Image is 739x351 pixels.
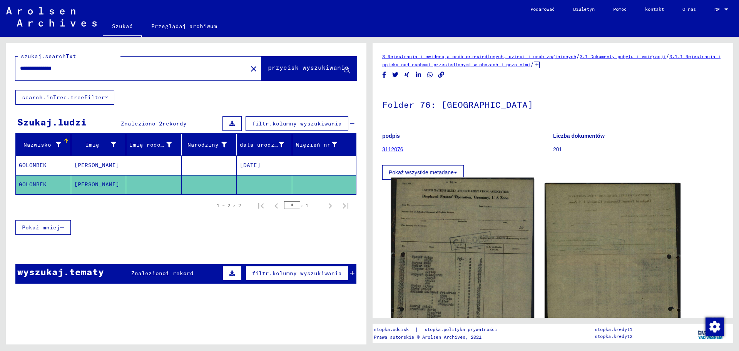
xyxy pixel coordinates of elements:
[374,326,415,334] a: stopka.odcisk
[595,326,632,332] font: stopka.kredyt1
[22,224,60,231] font: Pokaż mniej
[576,53,580,60] font: /
[706,318,724,336] img: Zmiana zgody
[269,198,284,213] button: Poprzednia strona
[74,139,126,151] div: Imię
[338,198,353,213] button: Ostatnia strona
[705,317,724,336] div: Zmiana zgody
[682,6,696,12] font: O nas
[19,139,71,151] div: Nazwisko
[249,64,258,74] mat-icon: close
[530,6,555,12] font: Podarować
[382,133,400,139] font: podpis
[292,134,356,155] mat-header-cell: Więzień nr
[129,139,181,151] div: Imię rodowe
[382,146,403,152] a: 3112076
[666,53,669,60] font: /
[71,134,127,155] mat-header-cell: Imię
[217,202,241,208] font: 1 – 2 z 2
[553,146,562,152] font: 201
[252,120,342,127] font: filtr.kolumny wyszukiwania
[17,116,87,128] font: Szukaj.ludzi
[714,7,720,12] font: DE
[595,333,632,339] font: stopka.kredyt2
[246,61,261,76] button: Jasne
[374,326,409,332] font: stopka.odcisk
[182,134,237,155] mat-header-cell: Narodziny
[696,323,725,343] img: yv_logo.png
[389,169,454,175] font: Pokaż wszystkie metadane
[374,334,482,340] font: Prawa autorskie © Arolsen Archives, 2021
[530,61,534,68] font: /
[22,94,105,101] font: search.inTree.treeFilter
[573,6,595,12] font: Biuletyn
[185,139,237,151] div: Narodziny
[645,6,664,12] font: kontakt
[74,162,119,169] font: [PERSON_NAME]
[240,141,288,148] font: data urodzenia
[296,141,331,148] font: Więzień nr
[162,120,187,127] font: rekordy
[126,134,182,155] mat-header-cell: Imię rodowe
[268,64,349,71] font: przycisk wyszukiwania
[613,6,627,12] font: Pomoc
[246,266,348,281] button: filtr.kolumny wyszukiwania
[415,70,423,80] button: Udostępnij na LinkedIn
[19,162,47,169] font: GOLOMBEK
[151,23,217,30] font: Przeglądaj archiwum
[391,70,400,80] button: Udostępnij na Twitterze
[246,116,348,131] button: filtr.kolumny wyszukiwania
[403,70,411,80] button: Udostępnij na Xing
[240,139,294,151] div: data urodzenia
[426,70,434,80] button: Udostępnij na WhatsAppie
[6,7,97,27] img: Arolsen_neg.svg
[240,162,261,169] font: [DATE]
[553,133,605,139] font: Liczba dokumentów
[85,141,99,148] font: Imię
[17,266,104,277] font: wyszukaj.tematy
[323,198,338,213] button: Następna strona
[382,53,576,59] a: 3 Rejestracja i ewidencja osób przesiedlonych, dzieci i osób zaginionych
[121,120,162,127] font: Znaleziono 2
[380,70,388,80] button: Udostępnij na Facebooku
[23,141,51,148] font: Nazwisko
[418,326,507,334] a: stopka.polityka prywatności
[166,270,194,277] font: 1 rekord
[15,90,114,105] button: search.inTree.treeFilter
[261,57,357,80] button: przycisk wyszukiwania
[187,141,219,148] font: Narodziny
[142,17,226,35] a: Przeglądaj archiwum
[74,181,119,188] font: [PERSON_NAME]
[415,326,418,333] font: |
[253,198,269,213] button: Pierwsza strona
[16,134,71,155] mat-header-cell: Nazwisko
[103,17,142,37] a: Szukać
[21,53,76,60] font: szukaj.searchTxt
[437,70,445,80] button: Kopiuj link
[295,139,347,151] div: Więzień nr
[382,165,464,180] button: Pokaż wszystkie metadane
[112,23,133,30] font: Szukać
[300,202,308,208] font: z 1
[425,326,497,332] font: stopka.polityka prywatności
[237,134,292,155] mat-header-cell: data urodzenia
[382,99,533,110] font: Folder 76: [GEOGRAPHIC_DATA]
[131,270,166,277] font: Znaleziono
[15,220,71,235] button: Pokaż mniej
[580,53,666,59] a: 3.1 Dokumenty pobytu i emigracji
[129,141,167,148] font: Imię rodowe
[19,181,47,188] font: GOLOMBEK
[252,270,342,277] font: filtr.kolumny wyszukiwania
